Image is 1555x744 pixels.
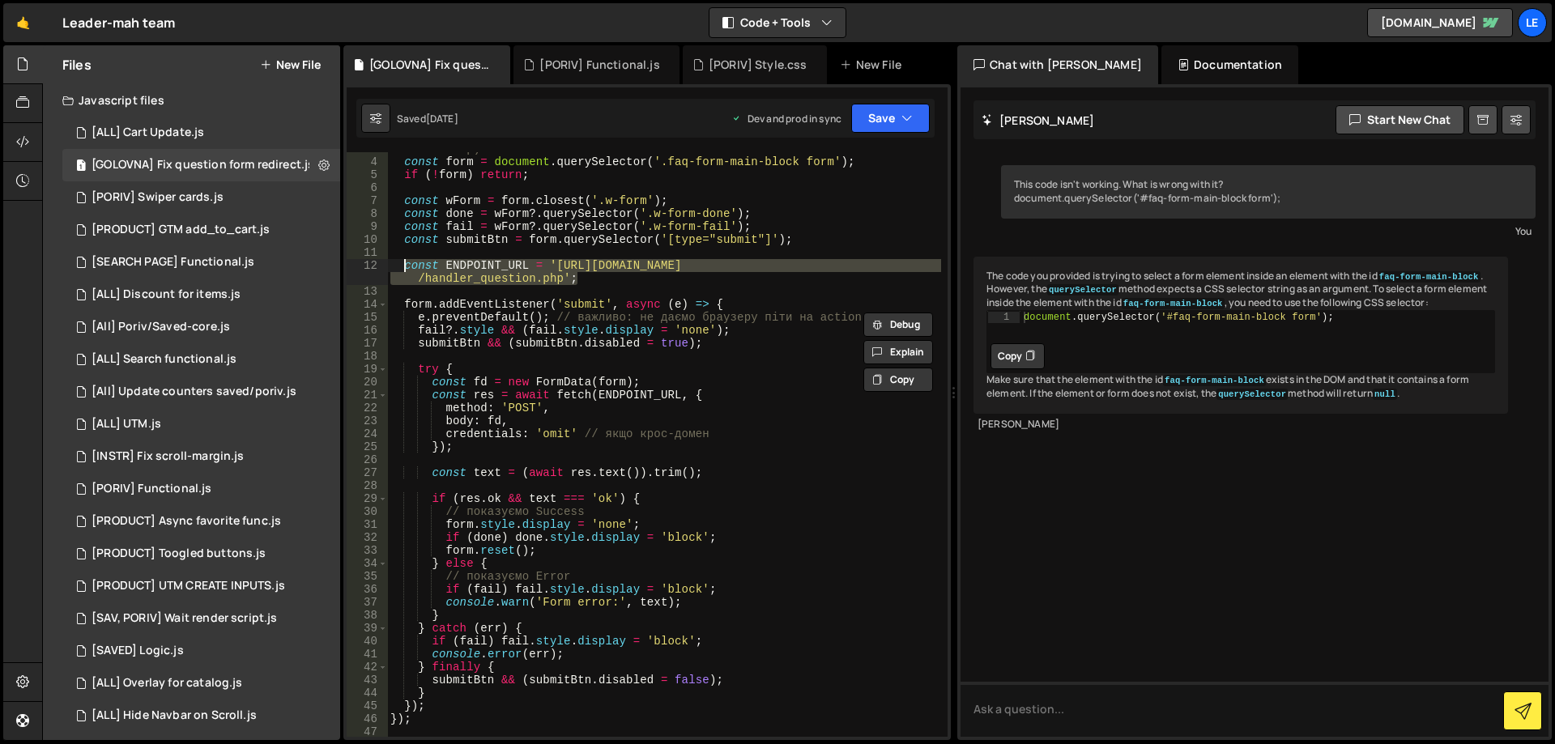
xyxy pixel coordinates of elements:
[347,207,388,220] div: 8
[62,278,340,311] div: 16298/45418.js
[62,181,340,214] div: 16298/47573.js
[260,58,321,71] button: New File
[347,479,388,492] div: 28
[347,687,388,699] div: 44
[863,368,933,392] button: Copy
[92,546,266,561] div: [PRODUCT] Toogled buttons.js
[347,596,388,609] div: 37
[92,579,285,593] div: [PRODUCT] UTM CREATE INPUTS.js
[347,350,388,363] div: 18
[62,214,340,246] div: 16298/46885.js
[347,194,388,207] div: 7
[347,492,388,505] div: 29
[347,311,388,324] div: 15
[347,415,388,427] div: 23
[62,440,340,473] div: 16298/46217.js
[1161,45,1298,84] div: Documentation
[62,635,340,667] div: 16298/45575.js
[347,622,388,635] div: 39
[347,389,388,402] div: 21
[92,449,244,464] div: [INSTR] Fix scroll-margin.js
[92,676,242,691] div: [ALL] Overlay for catalog.js
[62,505,340,538] div: 16298/45626.js
[92,611,277,626] div: [SAV, PORIV] Wait render script.js
[347,583,388,596] div: 36
[978,418,1504,432] div: [PERSON_NAME]
[988,312,1020,323] div: 1
[62,473,340,505] div: 16298/45506.js
[347,648,388,661] div: 41
[92,158,314,172] div: [GOLOVNA] Fix question form redirect.js
[43,84,340,117] div: Javascript files
[62,311,340,343] div: 16298/45501.js
[92,287,241,302] div: [ALL] Discount for items.js
[851,104,930,133] button: Save
[1216,389,1288,400] code: querySelector
[1518,8,1547,37] a: Le
[347,285,388,298] div: 13
[347,544,388,557] div: 33
[347,298,388,311] div: 14
[347,376,388,389] div: 20
[991,343,1045,369] button: Copy
[62,602,340,635] div: 16298/45691.js
[1367,8,1513,37] a: [DOMAIN_NAME]
[92,514,281,529] div: [PRODUCT] Async favorite func.js
[709,57,807,73] div: [PORIV] Style.css
[973,257,1508,414] div: The code you provided is trying to select a form element inside an element with the id . However,...
[347,453,388,466] div: 26
[92,190,224,205] div: [PORIV] Swiper cards.js
[347,427,388,440] div: 24
[62,667,340,699] div: 16298/45111.js
[92,223,270,237] div: [PRODUCT] GTM add_to_cart.js
[347,259,388,285] div: 12
[1336,105,1464,134] button: Start new chat
[62,538,340,570] div: 16298/45504.js
[62,246,340,278] div: 16298/46356.js
[1163,375,1266,386] code: faq-form-main-block
[347,233,388,246] div: 10
[347,570,388,583] div: 35
[92,352,236,367] div: [ALL] Search functional.js
[347,324,388,337] div: 16
[92,255,254,270] div: [SEARCH PAGE] Functional.js
[1005,223,1532,240] div: You
[347,466,388,479] div: 27
[347,674,388,687] div: 43
[62,699,340,732] div: 16298/44402.js
[347,220,388,233] div: 9
[92,644,184,658] div: [SAVED] Logic.js
[347,181,388,194] div: 6
[397,112,458,125] div: Saved
[62,149,345,181] div: 16298/46371.js
[731,112,841,125] div: Dev and prod in sync
[92,708,257,723] div: [ALL] Hide Navbar on Scroll.js
[347,402,388,415] div: 22
[369,57,491,73] div: [GOLOVNA] Fix question form redirect.js
[3,3,43,42] a: 🤙
[426,112,458,125] div: [DATE]
[347,337,388,350] div: 17
[92,417,161,432] div: [ALL] UTM.js
[62,56,92,74] h2: Files
[840,57,908,73] div: New File
[347,518,388,531] div: 31
[347,699,388,712] div: 45
[1122,298,1225,309] code: faq-form-main-block
[863,312,933,337] button: Debug
[62,570,340,602] div: 16298/45326.js
[347,635,388,648] div: 40
[347,725,388,738] div: 47
[539,57,659,73] div: [PORIV] Functional.js
[982,113,1094,128] h2: [PERSON_NAME]
[957,45,1158,84] div: Chat with [PERSON_NAME]
[347,557,388,570] div: 34
[92,385,296,399] div: [All] Update counters saved/poriv.js
[62,343,340,376] div: 16298/46290.js
[709,8,846,37] button: Code + Tools
[347,609,388,622] div: 38
[347,155,388,168] div: 4
[1378,271,1480,283] code: faq-form-main-block
[347,661,388,674] div: 42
